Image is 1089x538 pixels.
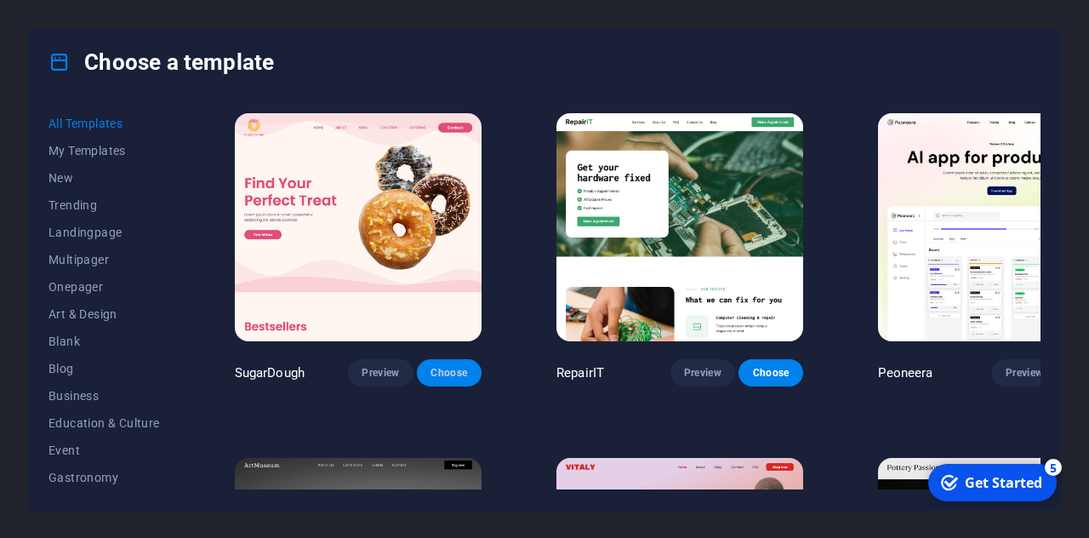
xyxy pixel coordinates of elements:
span: Gastronomy [48,471,160,484]
button: Choose [417,359,482,386]
p: RepairIT [556,364,604,381]
img: SugarDough [235,113,482,341]
button: Blank [48,328,160,355]
div: Get Started 5 items remaining, 0% complete [9,7,138,44]
p: Peoneera [878,364,932,381]
span: Choose [752,366,790,380]
button: Preview [670,359,735,386]
button: Landingpage [48,219,160,246]
div: Get Started [46,16,123,35]
span: Preview [1006,366,1043,380]
span: Landingpage [48,226,160,239]
span: Multipager [48,253,160,266]
span: Choose [430,366,468,380]
span: Onepager [48,280,160,294]
span: Blog [48,362,160,375]
button: Choose [738,359,803,386]
button: Preview [348,359,413,386]
span: Preview [684,366,721,380]
button: Event [48,437,160,464]
p: SugarDough [235,364,305,381]
span: Event [48,444,160,457]
button: Onepager [48,273,160,300]
span: New [48,171,160,185]
span: All Templates [48,117,160,130]
span: Preview [362,366,399,380]
span: Blank [48,335,160,348]
button: Business [48,382,160,409]
span: Art & Design [48,307,160,321]
button: Blog [48,355,160,382]
button: Multipager [48,246,160,273]
img: RepairIT [556,113,803,341]
h4: Choose a template [48,49,274,76]
button: All Templates [48,110,160,137]
button: My Templates [48,137,160,164]
span: Business [48,389,160,403]
button: Trending [48,192,160,219]
button: Gastronomy [48,464,160,491]
button: Preview [992,359,1057,386]
span: My Templates [48,144,160,157]
div: 5 [126,2,143,19]
button: Art & Design [48,300,160,328]
span: Trending [48,198,160,212]
button: New [48,164,160,192]
span: Education & Culture [48,416,160,430]
button: Education & Culture [48,409,160,437]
